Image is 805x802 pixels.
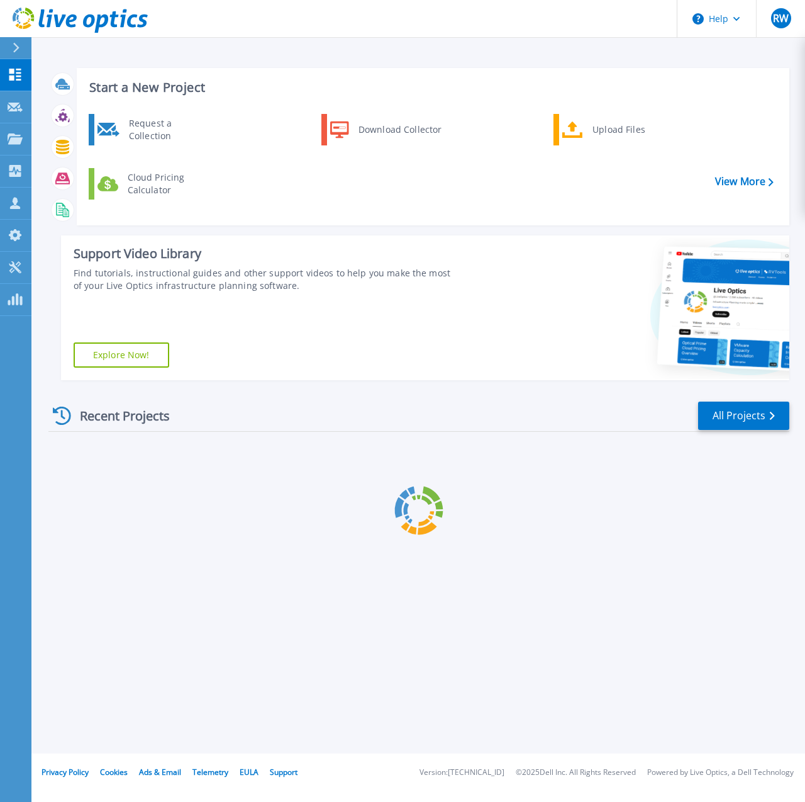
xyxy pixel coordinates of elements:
a: Privacy Policy [42,767,89,777]
a: Download Collector [321,114,450,145]
a: Cookies [100,767,128,777]
li: © 2025 Dell Inc. All Rights Reserved [516,769,636,777]
span: RW [773,13,789,23]
a: Ads & Email [139,767,181,777]
li: Version: [TECHNICAL_ID] [419,769,504,777]
a: Telemetry [192,767,228,777]
li: Powered by Live Optics, a Dell Technology [647,769,794,777]
a: All Projects [698,402,789,430]
a: Request a Collection [89,114,218,145]
a: Explore Now! [74,342,169,368]
h3: Start a New Project [89,81,773,94]
a: Upload Files [553,114,682,145]
div: Recent Projects [48,400,187,431]
a: Support [270,767,297,777]
div: Request a Collection [123,117,214,142]
a: Cloud Pricing Calculator [89,168,218,200]
a: View More [715,176,774,188]
a: EULA [240,767,258,777]
div: Support Video Library [74,246,452,262]
div: Download Collector [352,117,447,142]
div: Upload Files [586,117,679,142]
div: Cloud Pricing Calculator [121,171,214,196]
div: Find tutorials, instructional guides and other support videos to help you make the most of your L... [74,267,452,292]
